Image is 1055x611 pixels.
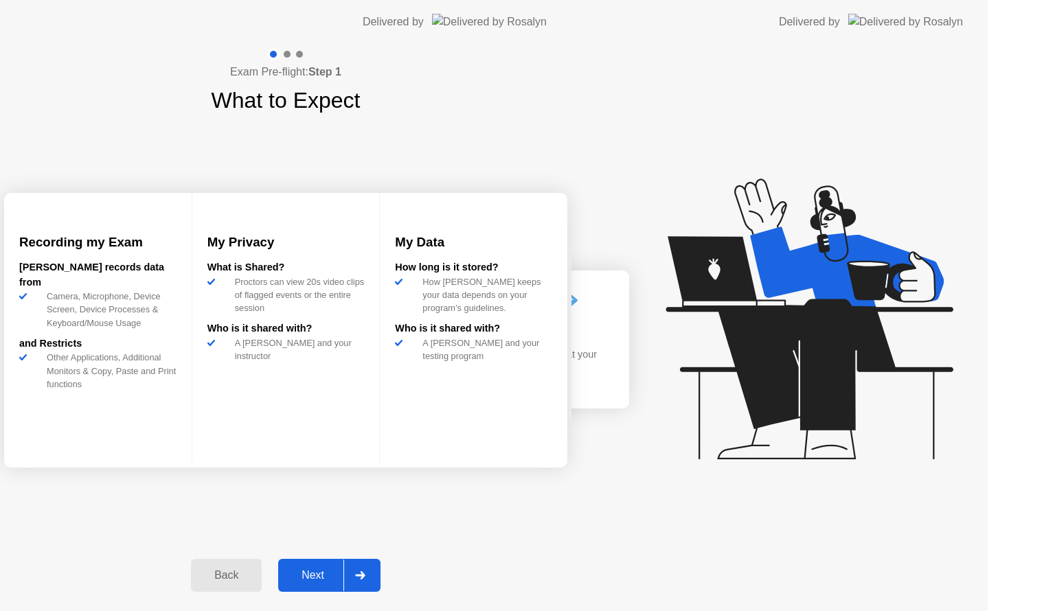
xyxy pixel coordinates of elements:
div: and Restricts [19,336,177,351]
h1: What to Expect [212,84,361,117]
div: [PERSON_NAME] records data from [19,260,177,290]
div: How long is it stored? [395,260,552,275]
div: Who is it shared with? [395,321,552,336]
div: Delivered by [363,14,424,30]
h3: My Privacy [207,233,365,252]
div: Back [195,569,258,581]
div: A [PERSON_NAME] and your testing program [417,336,552,362]
div: Proctors can view 20s video clips of flagged events or the entire session [229,275,365,315]
h4: Exam Pre-flight: [230,64,341,80]
div: How [PERSON_NAME] keeps your data depends on your program’s guidelines. [417,275,552,315]
b: Step 1 [308,66,341,78]
h3: My Data [395,233,552,252]
button: Next [278,559,381,592]
div: Next [282,569,343,581]
button: Back [191,559,262,592]
div: What is Shared? [207,260,365,275]
div: Camera, Microphone, Device Screen, Device Processes & Keyboard/Mouse Usage [41,290,177,330]
div: Other Applications, Additional Monitors & Copy, Paste and Print functions [41,351,177,391]
div: Delivered by [779,14,840,30]
h3: Recording my Exam [19,233,177,252]
img: Delivered by Rosalyn [432,14,547,30]
div: Who is it shared with? [207,321,365,336]
div: A [PERSON_NAME] and your instructor [229,336,365,362]
img: Delivered by Rosalyn [848,14,963,30]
